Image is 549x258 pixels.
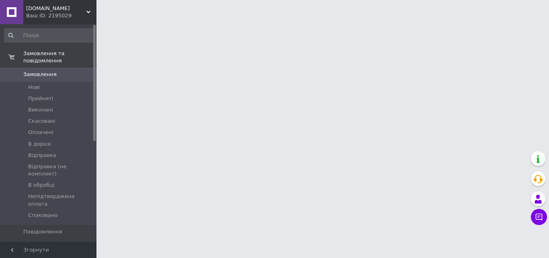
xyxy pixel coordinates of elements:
[28,182,55,189] span: В обробці
[23,50,96,64] span: Замовлення та повідомлення
[23,228,62,235] span: Повідомлення
[28,212,57,219] span: Спаковано
[26,5,86,12] span: dellux.com.ua
[28,129,53,136] span: Оплачені
[28,118,55,125] span: Скасовані
[531,209,547,225] button: Чат з покупцем
[28,84,40,91] span: Нові
[28,193,94,207] span: Непідтверджена оплата
[28,152,56,159] span: Відправка
[28,95,53,102] span: Прийняті
[28,163,94,178] span: Відправка (не комплект)
[28,140,51,148] span: В дорозі
[4,28,95,43] input: Пошук
[28,106,53,114] span: Виконані
[26,12,96,19] div: Ваш ID: 2195029
[23,71,57,78] span: Замовлення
